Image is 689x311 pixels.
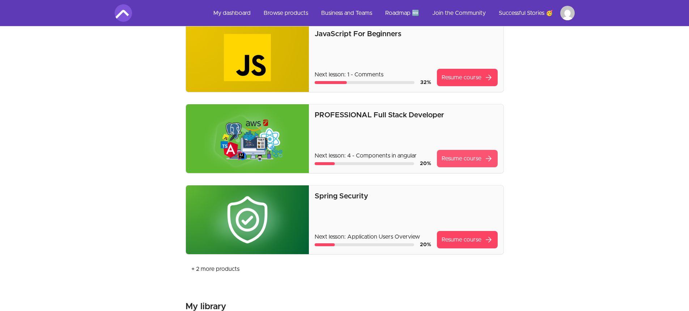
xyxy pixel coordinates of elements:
div: Course progress [315,162,414,165]
div: Course progress [315,243,414,246]
img: Product image for Spring Security [186,185,309,254]
span: arrow_forward [484,154,493,163]
nav: Main [208,4,575,22]
img: Product image for JavaScript For Beginners [186,23,309,92]
span: 20 % [420,242,431,247]
img: Profile image for Hamidou TRAORE [560,6,575,20]
img: Product image for PROFESSIONAL Full Stack Developer [186,104,309,173]
a: Browse products [258,4,314,22]
img: Amigoscode logo [115,4,132,22]
span: 32 % [420,80,431,85]
a: + 2 more products [186,260,245,278]
div: Course progress [315,81,414,84]
p: Next lesson: 4 - Components in angular [315,151,431,160]
a: Successful Stories 🥳 [493,4,559,22]
span: arrow_forward [484,235,493,244]
a: Resume coursearrow_forward [437,69,498,86]
p: Next lesson: 1 - Comments [315,70,431,79]
p: JavaScript For Beginners [315,29,497,39]
a: Join the Community [426,4,492,22]
a: Resume coursearrow_forward [437,231,498,248]
span: 20 % [420,161,431,166]
span: arrow_forward [484,73,493,82]
p: PROFESSIONAL Full Stack Developer [315,110,497,120]
a: Business and Teams [315,4,378,22]
a: Roadmap 🆕 [379,4,425,22]
p: Next lesson: Application Users Overview [315,232,431,241]
a: Resume coursearrow_forward [437,150,498,167]
p: Spring Security [315,191,497,201]
a: My dashboard [208,4,256,22]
